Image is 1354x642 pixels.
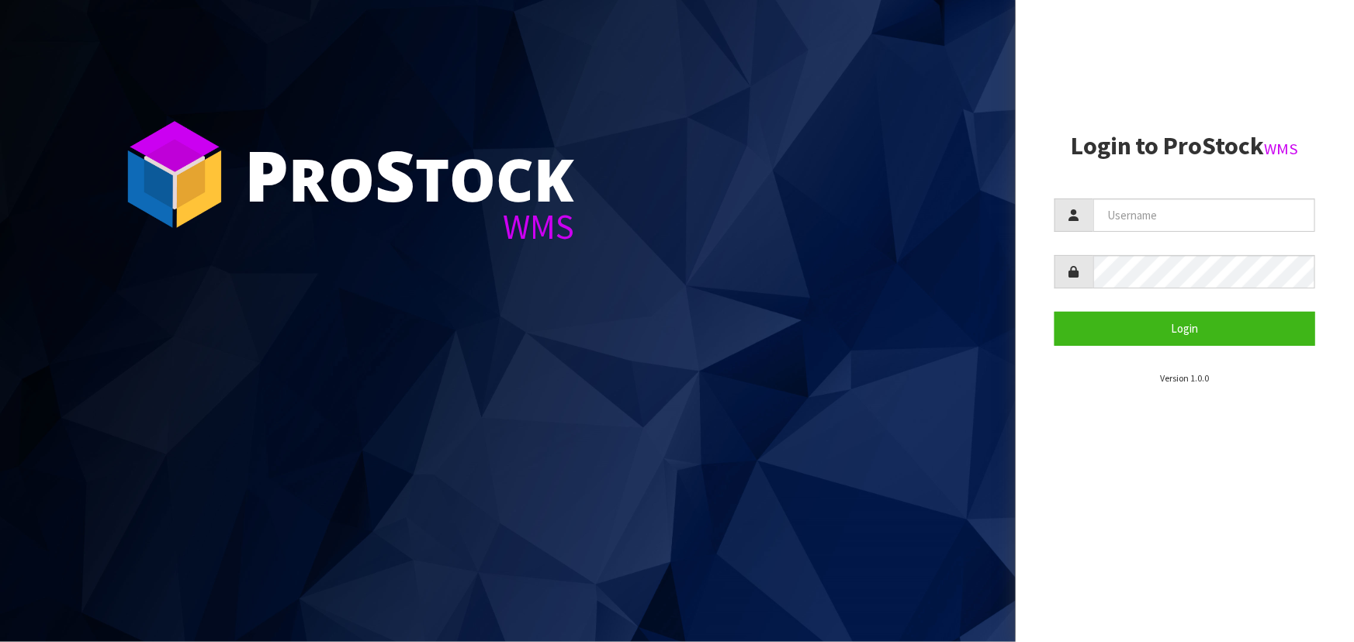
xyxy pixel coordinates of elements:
span: P [244,127,289,222]
small: Version 1.0.0 [1160,372,1209,384]
span: S [375,127,415,222]
h2: Login to ProStock [1054,133,1315,160]
img: ProStock Cube [116,116,233,233]
div: WMS [244,209,574,244]
small: WMS [1265,139,1299,159]
input: Username [1093,198,1315,232]
button: Login [1054,312,1315,345]
div: ro tock [244,140,574,209]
